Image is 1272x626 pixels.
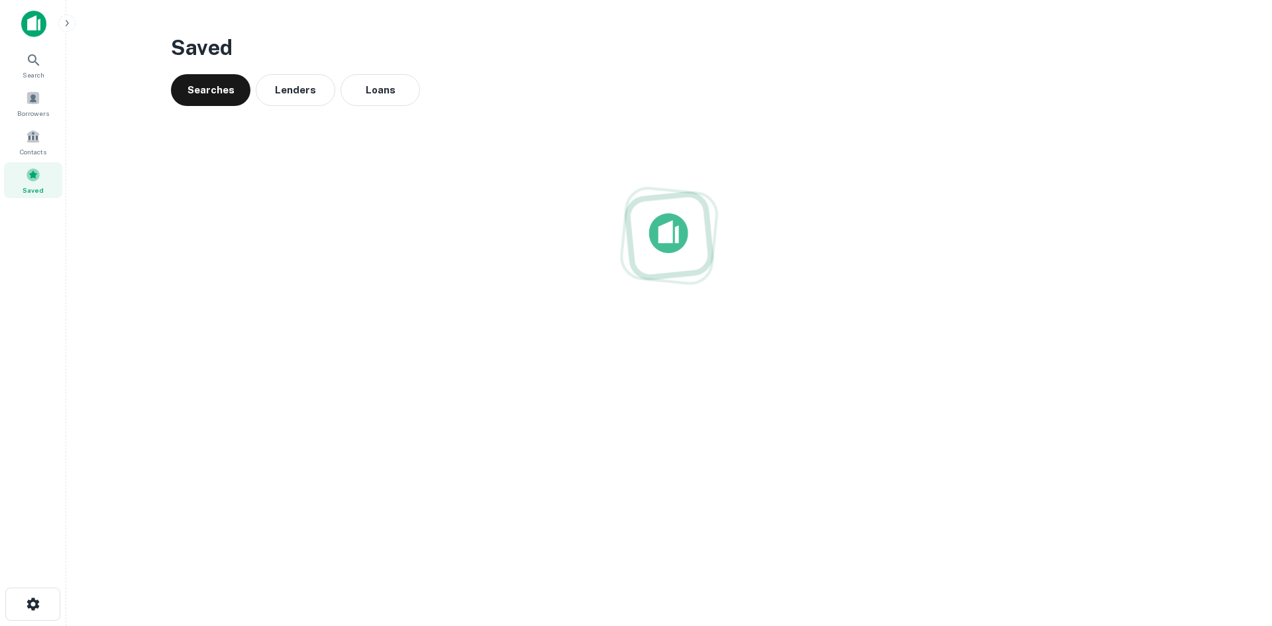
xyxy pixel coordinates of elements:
button: Searches [171,74,250,106]
span: Borrowers [17,108,49,119]
span: Saved [23,185,44,195]
a: Borrowers [4,85,62,121]
iframe: Chat Widget [1206,478,1272,541]
span: Contacts [20,146,46,157]
a: Search [4,47,62,83]
img: capitalize-icon.png [21,11,46,37]
a: Saved [4,162,62,198]
h3: Saved [171,32,1167,64]
span: Search [23,70,44,80]
button: Lenders [256,74,335,106]
a: Contacts [4,124,62,160]
button: Loans [341,74,420,106]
